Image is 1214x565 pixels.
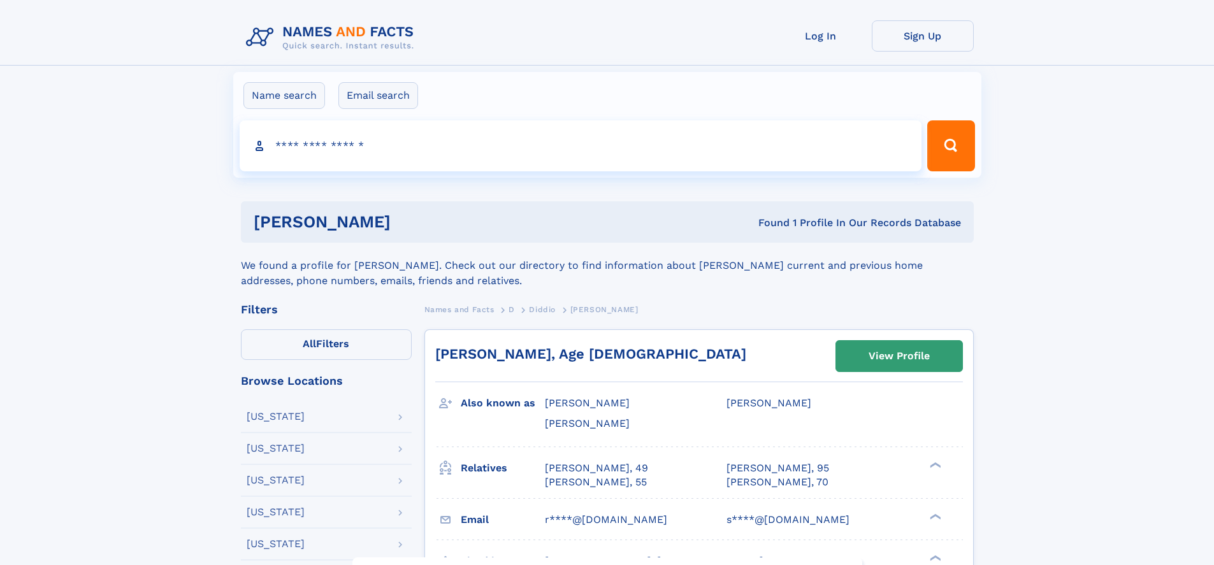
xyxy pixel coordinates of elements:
[927,461,942,469] div: ❯
[338,82,418,109] label: Email search
[241,375,412,387] div: Browse Locations
[770,20,872,52] a: Log In
[545,475,647,489] a: [PERSON_NAME], 55
[570,305,639,314] span: [PERSON_NAME]
[247,443,305,454] div: [US_STATE]
[726,475,828,489] a: [PERSON_NAME], 70
[509,305,515,314] span: D
[461,392,545,414] h3: Also known as
[574,216,961,230] div: Found 1 Profile In Our Records Database
[529,301,556,317] a: Diddio
[726,461,829,475] a: [PERSON_NAME], 95
[241,243,974,289] div: We found a profile for [PERSON_NAME]. Check out our directory to find information about [PERSON_N...
[241,20,424,55] img: Logo Names and Facts
[927,512,942,520] div: ❯
[927,554,942,562] div: ❯
[247,411,305,422] div: [US_STATE]
[872,20,974,52] a: Sign Up
[303,338,316,350] span: All
[240,120,922,171] input: search input
[509,301,515,317] a: D
[247,507,305,517] div: [US_STATE]
[247,539,305,549] div: [US_STATE]
[241,304,412,315] div: Filters
[927,120,974,171] button: Search Button
[545,397,630,409] span: [PERSON_NAME]
[424,301,495,317] a: Names and Facts
[241,329,412,360] label: Filters
[545,417,630,429] span: [PERSON_NAME]
[726,397,811,409] span: [PERSON_NAME]
[869,341,930,371] div: View Profile
[529,305,556,314] span: Diddio
[243,82,325,109] label: Name search
[836,341,962,371] a: View Profile
[435,346,746,362] a: [PERSON_NAME], Age [DEMOGRAPHIC_DATA]
[247,475,305,485] div: [US_STATE]
[461,509,545,531] h3: Email
[545,461,648,475] a: [PERSON_NAME], 49
[461,457,545,479] h3: Relatives
[254,214,575,230] h1: [PERSON_NAME]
